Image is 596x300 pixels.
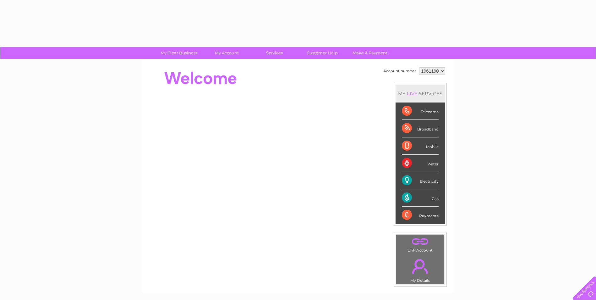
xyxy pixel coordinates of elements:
td: My Details [396,254,445,285]
div: Mobile [402,137,439,155]
div: Payments [402,207,439,224]
a: . [398,236,443,247]
a: My Clear Business [153,47,205,59]
div: Telecoms [402,103,439,120]
div: LIVE [406,91,419,97]
td: Link Account [396,234,445,254]
div: Gas [402,189,439,207]
div: Electricity [402,172,439,189]
a: . [398,255,443,277]
a: Services [249,47,300,59]
a: My Account [201,47,253,59]
a: Make A Payment [344,47,396,59]
div: Water [402,155,439,172]
td: Account number [382,66,418,76]
a: Customer Help [296,47,348,59]
div: Broadband [402,120,439,137]
div: MY SERVICES [396,85,445,103]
